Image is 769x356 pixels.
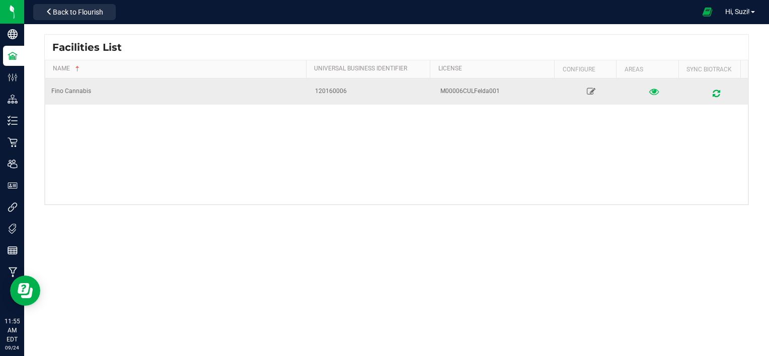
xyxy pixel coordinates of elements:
[8,159,18,169] inline-svg: Users
[8,202,18,212] inline-svg: Integrations
[315,86,428,96] div: 120160006
[8,94,18,104] inline-svg: Distribution
[314,65,426,73] a: Universal Business Identifier
[52,40,122,55] span: Facilities List
[5,317,20,344] p: 11:55 AM EDT
[8,72,18,82] inline-svg: Configuration
[8,181,18,191] inline-svg: User Roles
[8,116,18,126] inline-svg: Inventory
[51,86,303,96] div: Fino Cannabis
[440,86,554,96] div: M00006CULFelda001
[5,344,20,351] p: 09/24
[8,245,18,255] inline-svg: Reports
[8,137,18,147] inline-svg: Retail
[53,65,302,73] a: Name
[691,82,742,101] a: Sync from BioTrack
[696,2,719,22] span: Open Ecommerce Menu
[438,65,551,73] a: License
[554,60,616,78] th: Configure
[33,4,116,20] button: Back to Flourish
[53,8,103,16] span: Back to Flourish
[8,51,18,61] inline-svg: Facilities
[8,224,18,234] inline-svg: Tags
[8,267,18,277] inline-svg: Manufacturing
[678,60,740,78] th: Sync BioTrack
[725,8,750,16] span: Hi, Suzi!
[10,276,40,306] iframe: Resource center
[616,60,678,78] th: Areas
[8,29,18,39] inline-svg: Company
